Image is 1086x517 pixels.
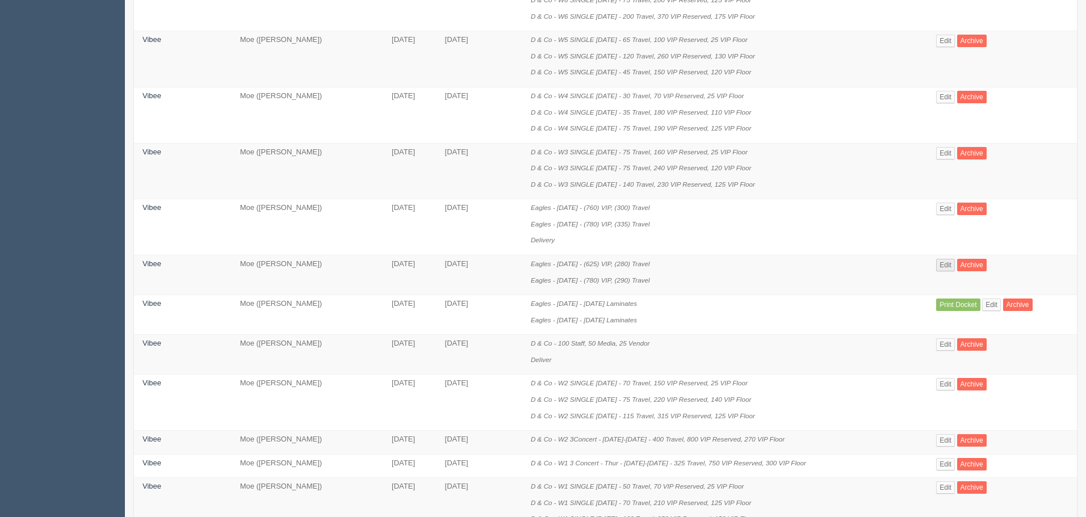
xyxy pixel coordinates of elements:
[531,300,637,307] i: Eagles - [DATE] - [DATE] Laminates
[957,338,987,351] a: Archive
[232,199,383,255] td: Moe ([PERSON_NAME])
[232,87,383,143] td: Moe ([PERSON_NAME])
[142,35,161,44] a: Vibee
[957,434,987,447] a: Archive
[437,431,522,455] td: [DATE]
[142,459,161,467] a: Vibee
[531,68,751,75] i: D & Co - W5 SINGLE [DATE] - 45 Travel, 150 VIP Reserved, 120 VIP Floor
[142,339,161,347] a: Vibee
[383,143,437,199] td: [DATE]
[531,148,748,155] i: D & Co - W3 SINGLE [DATE] - 75 Travel, 160 VIP Reserved, 25 VIP Floor
[936,378,955,390] a: Edit
[383,375,437,431] td: [DATE]
[531,164,751,171] i: D & Co - W3 SINGLE [DATE] - 75 Travel, 240 VIP Reserved, 120 VIP Floor
[936,458,955,470] a: Edit
[957,481,987,494] a: Archive
[957,458,987,470] a: Archive
[531,482,744,490] i: D & Co - W1 SINGLE [DATE] - 50 Travel, 70 VIP Reserved, 25 VIP Floor
[437,199,522,255] td: [DATE]
[531,412,755,419] i: D & Co - W2 SINGLE [DATE] - 115 Travel, 315 VIP Reserved, 125 VIP Floor
[437,143,522,199] td: [DATE]
[957,35,987,47] a: Archive
[232,143,383,199] td: Moe ([PERSON_NAME])
[531,396,751,403] i: D & Co - W2 SINGLE [DATE] - 75 Travel, 220 VIP Reserved, 140 VIP Floor
[957,378,987,390] a: Archive
[957,147,987,159] a: Archive
[232,375,383,431] td: Moe ([PERSON_NAME])
[936,203,955,215] a: Edit
[437,335,522,375] td: [DATE]
[383,255,437,295] td: [DATE]
[531,204,650,211] i: Eagles - [DATE] - (760) VIP, (300) Travel
[936,35,955,47] a: Edit
[531,316,637,323] i: Eagles - [DATE] - [DATE] Laminates
[936,259,955,271] a: Edit
[437,375,522,431] td: [DATE]
[531,379,748,386] i: D & Co - W2 SINGLE [DATE] - 70 Travel, 150 VIP Reserved, 25 VIP Floor
[142,259,161,268] a: Vibee
[142,91,161,100] a: Vibee
[383,87,437,143] td: [DATE]
[142,435,161,443] a: Vibee
[142,148,161,156] a: Vibee
[531,12,755,20] i: D & Co - W6 SINGLE [DATE] - 200 Travel, 370 VIP Reserved, 175 VIP Floor
[232,335,383,375] td: Moe ([PERSON_NAME])
[383,431,437,455] td: [DATE]
[232,295,383,335] td: Moe ([PERSON_NAME])
[437,31,522,87] td: [DATE]
[982,299,1001,311] a: Edit
[383,31,437,87] td: [DATE]
[957,259,987,271] a: Archive
[142,482,161,490] a: Vibee
[936,299,980,311] a: Print Docket
[383,335,437,375] td: [DATE]
[531,180,755,188] i: D & Co - W3 SINGLE [DATE] - 140 Travel, 230 VIP Reserved, 125 VIP Floor
[142,203,161,212] a: Vibee
[232,454,383,478] td: Moe ([PERSON_NAME])
[142,379,161,387] a: Vibee
[531,220,650,228] i: Eagles - [DATE] - (780) VIP, (335) Travel
[531,499,751,506] i: D & Co - W1 SINGLE [DATE] - 70 Travel, 210 VIP Reserved, 125 VIP Floor
[531,108,751,116] i: D & Co - W4 SINGLE [DATE] - 35 Travel, 180 VIP Reserved, 110 VIP Floor
[936,91,955,103] a: Edit
[383,295,437,335] td: [DATE]
[957,91,987,103] a: Archive
[383,199,437,255] td: [DATE]
[531,92,744,99] i: D & Co - W4 SINGLE [DATE] - 30 Travel, 70 VIP Reserved, 25 VIP Floor
[383,454,437,478] td: [DATE]
[936,338,955,351] a: Edit
[232,431,383,455] td: Moe ([PERSON_NAME])
[142,299,161,308] a: Vibee
[531,435,785,443] i: D & Co - W2 3Concert - [DATE]-[DATE] - 400 Travel, 800 VIP Reserved, 270 VIP Floor
[531,339,649,347] i: D & Co - 100 Staff, 50 Media, 25 Vendor
[437,295,522,335] td: [DATE]
[936,147,955,159] a: Edit
[531,52,755,60] i: D & Co - W5 SINGLE [DATE] - 120 Travel, 260 VIP Reserved, 130 VIP Floor
[531,36,748,43] i: D & Co - W5 SINGLE [DATE] - 65 Travel, 100 VIP Reserved, 25 VIP Floor
[531,260,650,267] i: Eagles - [DATE] - (625) VIP, (280) Travel
[957,203,987,215] a: Archive
[531,276,650,284] i: Eagles - [DATE] - (780) VIP, (290) Travel
[531,124,751,132] i: D & Co - W4 SINGLE [DATE] - 75 Travel, 190 VIP Reserved, 125 VIP Floor
[936,434,955,447] a: Edit
[531,356,551,363] i: Deliver
[232,255,383,295] td: Moe ([PERSON_NAME])
[531,459,806,466] i: D & Co - W1 3 Concert - Thur - [DATE]-[DATE] - 325 Travel, 750 VIP Reserved, 300 VIP Floor
[531,236,555,243] i: Delivery
[936,481,955,494] a: Edit
[232,31,383,87] td: Moe ([PERSON_NAME])
[437,87,522,143] td: [DATE]
[437,255,522,295] td: [DATE]
[437,454,522,478] td: [DATE]
[1003,299,1033,311] a: Archive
